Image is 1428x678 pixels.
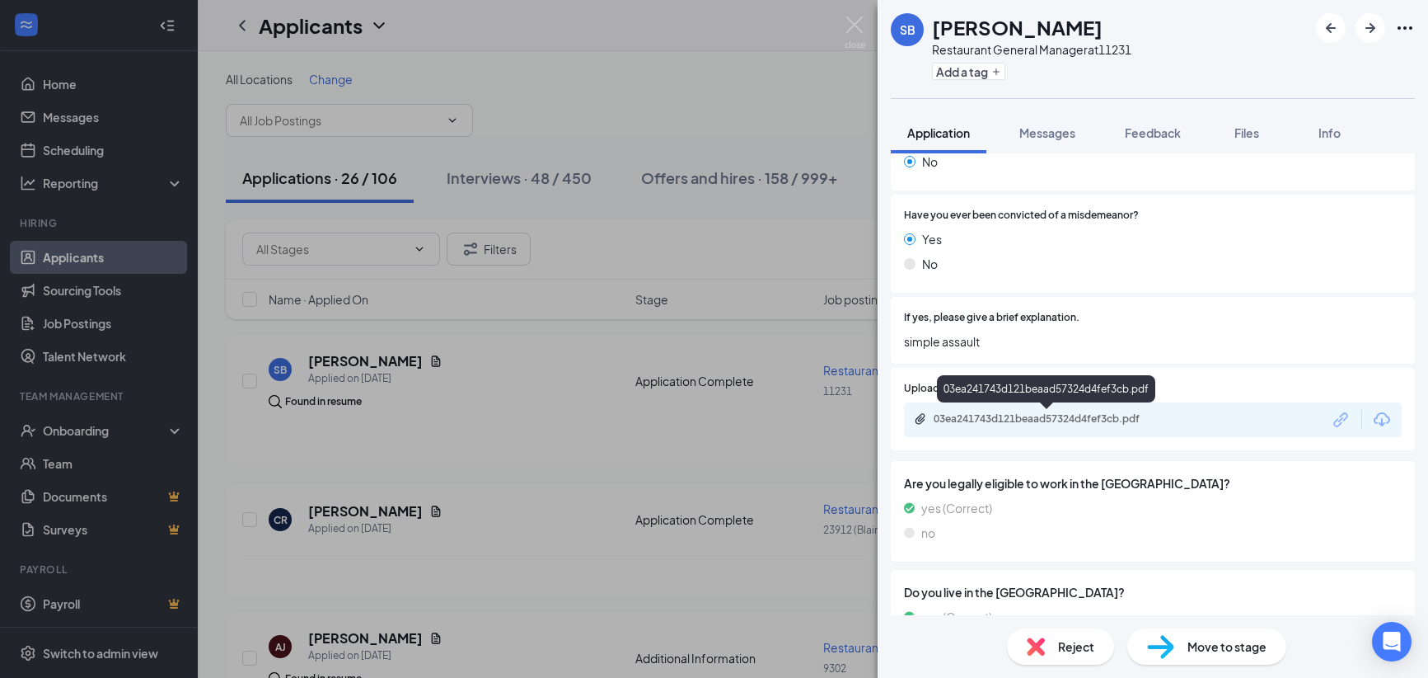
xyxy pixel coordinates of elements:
button: ArrowRight [1355,13,1385,43]
div: Open Intercom Messenger [1372,622,1412,662]
div: SB [900,21,915,38]
span: No [922,255,938,273]
div: 03ea241743d121beaad57324d4fef3cb.pdf [937,375,1155,403]
span: Upload Resume [904,381,979,397]
span: Yes [922,230,942,248]
span: yes (Correct) [921,499,992,517]
span: No [922,153,938,171]
span: If yes, please give a brief explanation. [904,310,1079,326]
svg: ArrowRight [1360,18,1380,38]
a: Paperclip03ea241743d121beaad57324d4fef3cb.pdf [914,412,1181,428]
div: 03ea241743d121beaad57324d4fef3cb.pdf [934,412,1164,426]
span: Files [1234,125,1259,140]
svg: Link [1331,409,1352,431]
span: Messages [1019,125,1075,140]
svg: ArrowLeftNew [1321,18,1341,38]
svg: Download [1372,410,1392,430]
span: Have you ever been convicted of a misdemeanor? [904,208,1139,224]
span: Info [1318,125,1341,140]
span: Move to stage [1187,638,1266,656]
h1: [PERSON_NAME] [932,13,1103,41]
span: yes (Correct) [921,608,992,626]
div: Restaurant General Manager at 11231 [932,41,1131,58]
svg: Ellipses [1395,18,1415,38]
svg: Plus [991,67,1001,77]
span: Do you live in the [GEOGRAPHIC_DATA]? [904,583,1402,601]
svg: Paperclip [914,412,927,426]
button: PlusAdd a tag [932,63,1005,80]
span: Reject [1058,638,1094,656]
span: Are you legally eligible to work in the [GEOGRAPHIC_DATA]? [904,474,1402,492]
span: no [921,524,935,542]
span: simple assault [904,332,1402,351]
span: Application [907,125,970,140]
span: Feedback [1125,125,1181,140]
button: ArrowLeftNew [1316,13,1346,43]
